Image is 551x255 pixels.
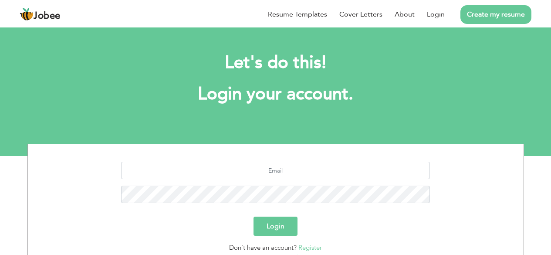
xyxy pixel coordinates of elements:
[460,5,531,24] a: Create my resume
[268,9,327,20] a: Resume Templates
[339,9,382,20] a: Cover Letters
[395,9,415,20] a: About
[229,243,297,252] span: Don't have an account?
[41,51,511,74] h2: Let's do this!
[427,9,445,20] a: Login
[34,11,61,21] span: Jobee
[254,217,297,236] button: Login
[121,162,430,179] input: Email
[20,7,34,21] img: jobee.io
[41,83,511,105] h1: Login your account.
[20,7,61,21] a: Jobee
[298,243,322,252] a: Register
